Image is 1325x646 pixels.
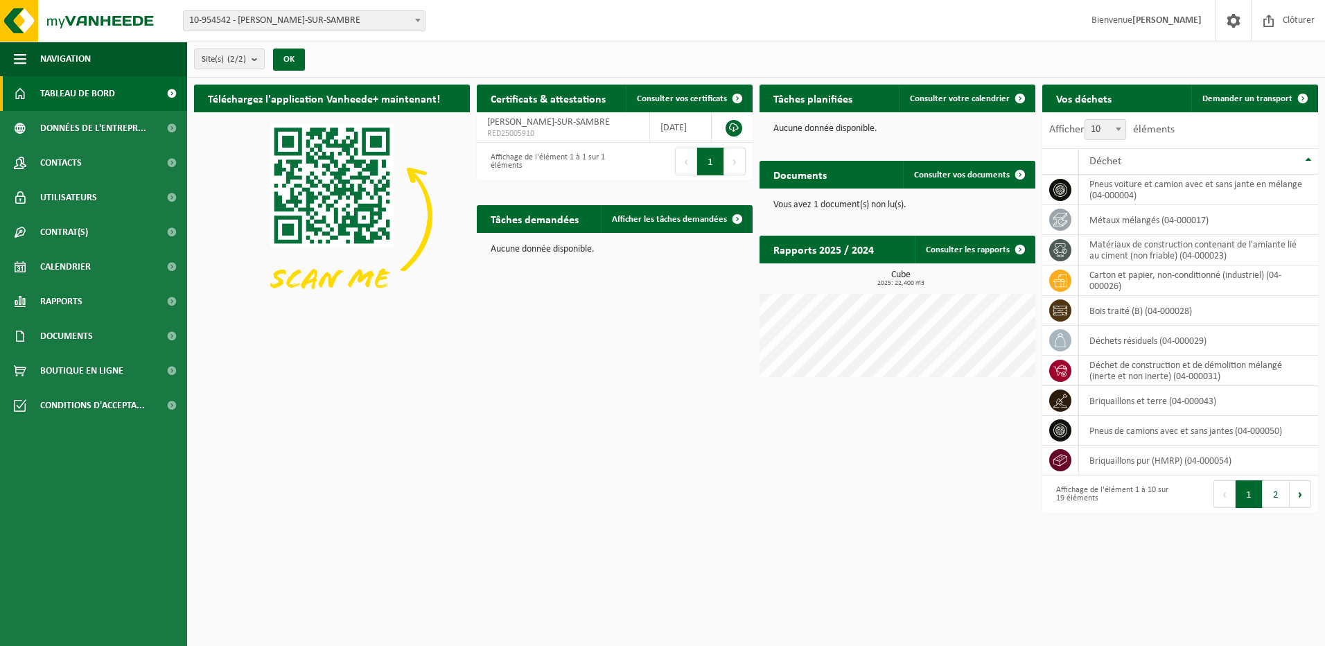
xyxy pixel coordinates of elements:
[914,171,1010,180] span: Consulter vos documents
[773,200,1021,210] p: Vous avez 1 document(s) non lu(s).
[1085,119,1126,140] span: 10
[637,94,727,103] span: Consulter vos certificats
[1079,265,1318,296] td: carton et papier, non-conditionné (industriel) (04-000026)
[760,85,866,112] h2: Tâches planifiées
[1079,356,1318,386] td: déchet de construction et de démolition mélangé (inerte et non inerte) (04-000031)
[202,49,246,70] span: Site(s)
[650,112,712,143] td: [DATE]
[40,353,123,388] span: Boutique en ligne
[194,85,454,112] h2: Téléchargez l'application Vanheede+ maintenant!
[1079,205,1318,235] td: métaux mélangés (04-000017)
[194,112,470,320] img: Download de VHEPlus App
[40,319,93,353] span: Documents
[1042,85,1125,112] h2: Vos déchets
[40,284,82,319] span: Rapports
[899,85,1034,112] a: Consulter votre calendrier
[1132,15,1202,26] strong: [PERSON_NAME]
[1079,446,1318,475] td: briquaillons pur (HMRP) (04-000054)
[1049,124,1175,135] label: Afficher éléments
[183,10,425,31] span: 10-954542 - SNEESSENS BERNARD - JEMEPPE-SUR-SAMBRE
[1079,326,1318,356] td: déchets résiduels (04-000029)
[1236,480,1263,508] button: 1
[491,245,739,254] p: Aucune donnée disponible.
[227,55,246,64] count: (2/2)
[626,85,751,112] a: Consulter vos certificats
[1079,386,1318,416] td: briquaillons et terre (04-000043)
[915,236,1034,263] a: Consulter les rapports
[760,161,841,188] h2: Documents
[1079,235,1318,265] td: matériaux de construction contenant de l'amiante lié au ciment (non friable) (04-000023)
[40,111,146,146] span: Données de l'entrepr...
[487,117,610,128] span: [PERSON_NAME]-SUR-SAMBRE
[675,148,697,175] button: Previous
[477,85,620,112] h2: Certificats & attestations
[760,236,888,263] h2: Rapports 2025 / 2024
[612,215,727,224] span: Afficher les tâches demandées
[1079,296,1318,326] td: bois traité (B) (04-000028)
[766,270,1035,287] h3: Cube
[1290,480,1311,508] button: Next
[1213,480,1236,508] button: Previous
[773,124,1021,134] p: Aucune donnée disponible.
[477,205,593,232] h2: Tâches demandées
[1202,94,1292,103] span: Demander un transport
[766,280,1035,287] span: 2025: 22,400 m3
[1079,416,1318,446] td: pneus de camions avec et sans jantes (04-000050)
[40,388,145,423] span: Conditions d'accepta...
[1079,175,1318,205] td: pneus voiture et camion avec et sans jante en mélange (04-000004)
[1049,479,1173,509] div: Affichage de l'élément 1 à 10 sur 19 éléments
[1085,120,1125,139] span: 10
[1191,85,1317,112] a: Demander un transport
[184,11,425,30] span: 10-954542 - SNEESSENS BERNARD - JEMEPPE-SUR-SAMBRE
[40,146,82,180] span: Contacts
[601,205,751,233] a: Afficher les tâches demandées
[724,148,746,175] button: Next
[910,94,1010,103] span: Consulter votre calendrier
[40,180,97,215] span: Utilisateurs
[697,148,724,175] button: 1
[40,76,115,111] span: Tableau de bord
[484,146,608,177] div: Affichage de l'élément 1 à 1 sur 1 éléments
[40,215,88,250] span: Contrat(s)
[1263,480,1290,508] button: 2
[40,250,91,284] span: Calendrier
[194,49,265,69] button: Site(s)(2/2)
[40,42,91,76] span: Navigation
[273,49,305,71] button: OK
[903,161,1034,189] a: Consulter vos documents
[1089,156,1121,167] span: Déchet
[487,128,639,139] span: RED25005910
